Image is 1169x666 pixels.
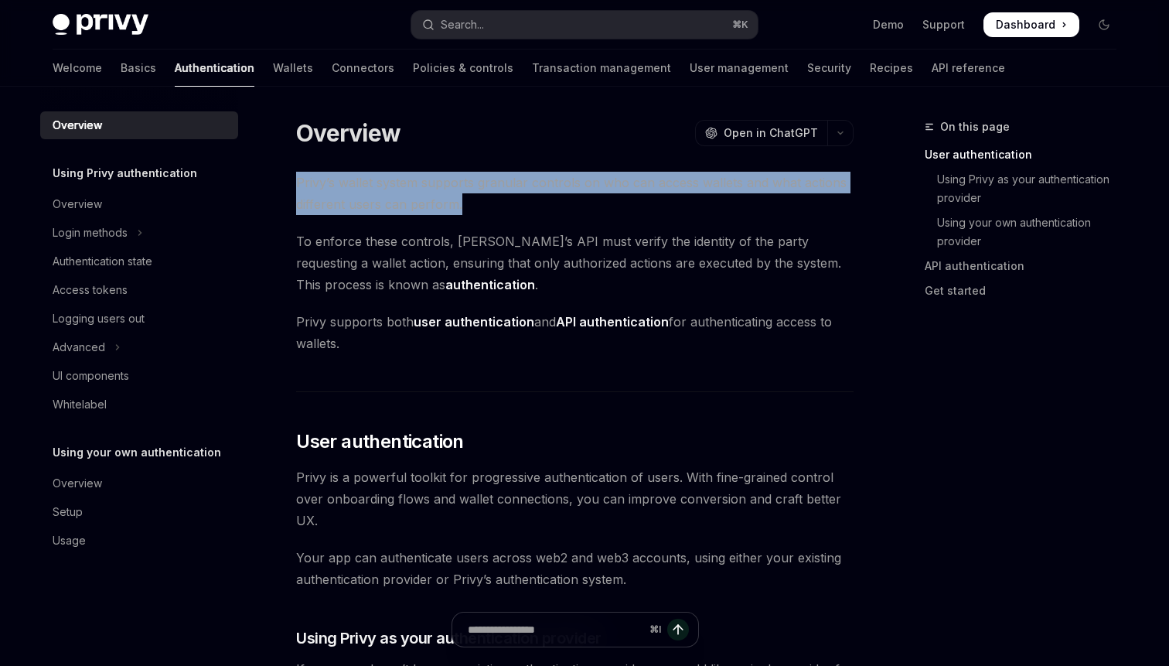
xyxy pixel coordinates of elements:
div: Access tokens [53,281,128,299]
a: Demo [873,17,904,32]
a: Setup [40,498,238,526]
button: Open in ChatGPT [695,120,827,146]
h1: Overview [296,119,400,147]
a: Whitelabel [40,391,238,418]
div: Overview [53,474,102,493]
a: Dashboard [983,12,1079,37]
div: Whitelabel [53,395,107,414]
div: Authentication state [53,252,152,271]
a: UI components [40,362,238,390]
a: Recipes [870,50,913,87]
button: Toggle Advanced section [40,333,238,361]
strong: user authentication [414,314,534,330]
a: User management [690,50,789,87]
span: Privy is a powerful toolkit for progressive authentication of users. With fine-grained control ov... [296,466,854,531]
div: Login methods [53,224,128,242]
div: Search... [441,15,484,34]
a: Authentication [175,50,254,87]
button: Open search [411,11,758,39]
span: Your app can authenticate users across web2 and web3 accounts, using either your existing authent... [296,547,854,590]
div: Setup [53,503,83,521]
input: Ask a question... [468,613,643,647]
a: Welcome [53,50,102,87]
a: Using Privy as your authentication provider [925,167,1129,210]
div: Advanced [53,338,105,357]
span: ⌘ K [732,19,748,31]
span: To enforce these controls, [PERSON_NAME]’s API must verify the identity of the party requesting a... [296,231,854,295]
a: Get started [925,278,1129,303]
a: User authentication [925,142,1129,167]
a: Connectors [332,50,394,87]
a: Overview [40,470,238,497]
a: API reference [932,50,1005,87]
h5: Using your own authentication [53,443,221,462]
a: Using your own authentication provider [925,210,1129,254]
button: Send message [667,619,689,640]
a: Overview [40,111,238,139]
a: Security [807,50,851,87]
button: Toggle dark mode [1092,12,1116,37]
a: Wallets [273,50,313,87]
a: Policies & controls [413,50,513,87]
h5: Using Privy authentication [53,164,197,183]
a: Overview [40,190,238,218]
strong: authentication [445,277,535,292]
div: Logging users out [53,309,145,328]
a: Usage [40,527,238,555]
div: Usage [53,531,86,550]
img: dark logo [53,14,148,36]
a: Access tokens [40,276,238,304]
a: Transaction management [532,50,671,87]
button: Toggle Login methods section [40,219,238,247]
div: UI components [53,367,129,385]
span: Privy supports both and for authenticating access to wallets. [296,311,854,354]
span: Privy’s wallet system supports granular controls on who can access wallets and what actions diffe... [296,172,854,215]
a: Basics [121,50,156,87]
strong: API authentication [556,314,669,330]
div: Overview [53,116,102,135]
span: User authentication [296,429,464,454]
span: Open in ChatGPT [724,125,818,141]
a: API authentication [925,254,1129,278]
span: Dashboard [996,17,1055,32]
a: Authentication state [40,248,238,275]
a: Logging users out [40,305,238,333]
div: Overview [53,195,102,213]
a: Support [922,17,965,32]
span: On this page [940,118,1010,136]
